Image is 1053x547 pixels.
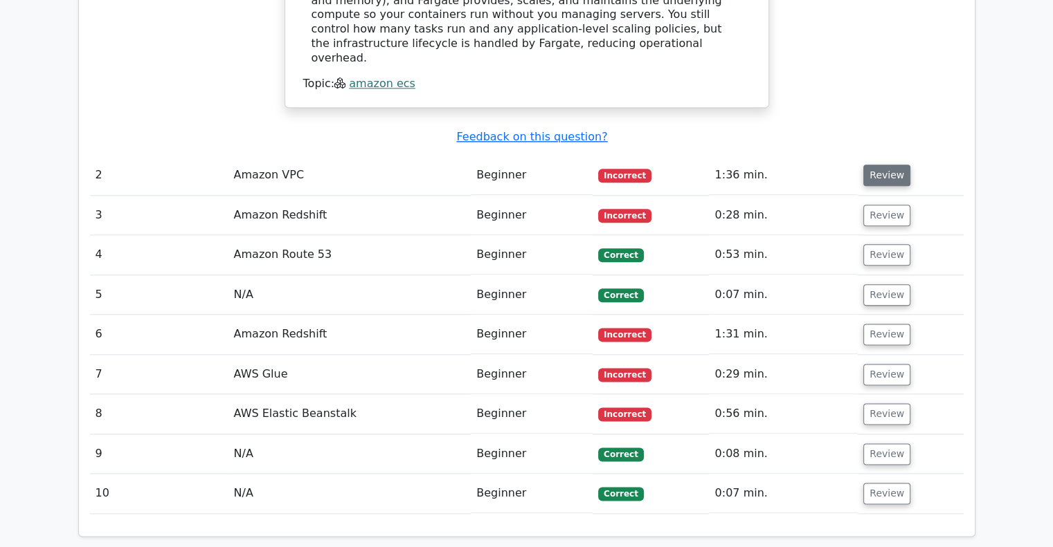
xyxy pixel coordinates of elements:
[90,474,228,513] td: 10
[471,156,593,195] td: Beginner
[709,434,858,474] td: 0:08 min.
[471,355,593,394] td: Beginner
[863,165,910,186] button: Review
[456,130,607,143] a: Feedback on this question?
[863,244,910,266] button: Review
[709,315,858,354] td: 1:31 min.
[709,394,858,434] td: 0:56 min.
[598,288,643,302] span: Correct
[863,324,910,345] button: Review
[863,364,910,385] button: Review
[90,275,228,315] td: 5
[863,205,910,226] button: Review
[90,434,228,474] td: 9
[228,474,471,513] td: N/A
[598,209,651,223] span: Incorrect
[90,196,228,235] td: 3
[863,284,910,306] button: Review
[471,235,593,275] td: Beginner
[709,275,858,315] td: 0:07 min.
[471,275,593,315] td: Beginner
[471,474,593,513] td: Beginner
[863,443,910,465] button: Review
[598,407,651,421] span: Incorrect
[598,169,651,183] span: Incorrect
[228,315,471,354] td: Amazon Redshift
[228,235,471,275] td: Amazon Route 53
[863,483,910,504] button: Review
[709,235,858,275] td: 0:53 min.
[471,434,593,474] td: Beginner
[90,315,228,354] td: 6
[228,434,471,474] td: N/A
[598,248,643,262] span: Correct
[471,315,593,354] td: Beginner
[709,474,858,513] td: 0:07 min.
[228,196,471,235] td: Amazon Redshift
[598,328,651,342] span: Incorrect
[228,275,471,315] td: N/A
[90,235,228,275] td: 4
[709,355,858,394] td: 0:29 min.
[598,487,643,501] span: Correct
[471,196,593,235] td: Beginner
[303,77,750,91] div: Topic:
[349,77,415,90] a: amazon ecs
[709,196,858,235] td: 0:28 min.
[471,394,593,434] td: Beginner
[90,355,228,394] td: 7
[90,156,228,195] td: 2
[228,355,471,394] td: AWS Glue
[228,156,471,195] td: Amazon VPC
[228,394,471,434] td: AWS Elastic Beanstalk
[863,403,910,425] button: Review
[90,394,228,434] td: 8
[598,447,643,461] span: Correct
[709,156,858,195] td: 1:36 min.
[598,368,651,382] span: Incorrect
